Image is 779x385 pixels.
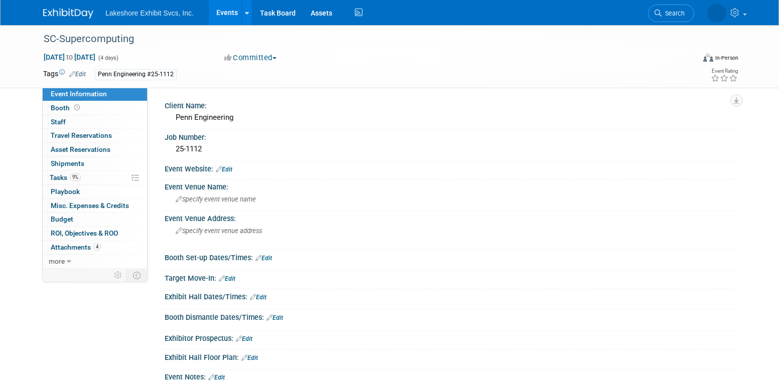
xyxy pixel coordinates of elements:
[95,69,177,80] div: Penn Engineering #25-1112
[127,269,148,282] td: Toggle Event Tabs
[105,9,194,17] span: Lakeshore Exhibit Svcs, Inc.
[43,115,147,129] a: Staff
[43,185,147,199] a: Playbook
[109,269,127,282] td: Personalize Event Tab Strip
[43,143,147,156] a: Asset Reservations
[97,55,118,61] span: (4 days)
[165,289,736,302] div: Exhibit Hall Dates/Times:
[241,354,258,361] a: Edit
[51,202,129,210] span: Misc. Expenses & Credits
[165,310,736,323] div: Booth Dismantle Dates/Times:
[51,131,112,139] span: Travel Reservations
[43,9,93,19] img: ExhibitDay
[703,54,713,62] img: Format-Inperson.png
[711,69,738,74] div: Event Rating
[165,271,736,284] div: Target Move-In:
[70,173,81,181] span: 9%
[662,10,685,17] span: Search
[176,227,262,235] span: Specify event venue address
[165,130,736,142] div: Job Number:
[51,215,73,223] span: Budget
[165,331,736,344] div: Exhibitor Prospectus:
[51,159,84,167] span: Shipments
[648,5,694,22] a: Search
[49,257,65,265] span: more
[43,69,86,80] td: Tags
[208,374,225,381] a: Edit
[43,241,147,254] a: Attachments4
[165,211,736,224] div: Event Venue Address:
[43,255,147,268] a: more
[267,314,283,321] a: Edit
[221,53,281,63] button: Committed
[40,30,679,48] div: SC-Supercomputing
[165,161,736,174] div: Event Website:
[165,250,736,263] div: Booth Set-up Dates/Times:
[219,275,235,282] a: Edit
[165,179,736,192] div: Event Venue Name:
[43,53,96,62] span: [DATE] [DATE]
[69,71,86,78] a: Edit
[715,54,738,62] div: In-Person
[51,187,80,196] span: Playbook
[43,87,147,101] a: Event Information
[51,104,82,112] span: Booth
[43,157,147,170] a: Shipments
[93,243,101,251] span: 4
[176,196,256,203] span: Specify event venue name
[43,101,147,115] a: Booth
[65,53,74,61] span: to
[43,213,147,226] a: Budget
[165,369,736,382] div: Event Notes:
[43,199,147,213] a: Misc. Expenses & Credits
[72,104,82,111] span: Booth not reserved yet
[51,243,101,251] span: Attachments
[707,4,726,23] img: MICHELLE MOYA
[635,52,738,67] div: Event Format
[43,171,147,184] a: Tasks9%
[51,229,118,237] span: ROI, Objectives & ROO
[165,350,736,363] div: Exhibit Hall Floor Plan:
[216,166,232,173] a: Edit
[51,145,110,153] span: Asset Reservations
[51,90,107,98] span: Event Information
[172,110,728,125] div: Penn Engineering
[50,173,81,181] span: Tasks
[172,141,728,157] div: 25-1112
[51,118,66,126] span: Staff
[250,294,267,301] a: Edit
[165,98,736,111] div: Client Name:
[255,255,272,262] a: Edit
[43,227,147,240] a: ROI, Objectives & ROO
[43,129,147,142] a: Travel Reservations
[236,335,252,342] a: Edit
